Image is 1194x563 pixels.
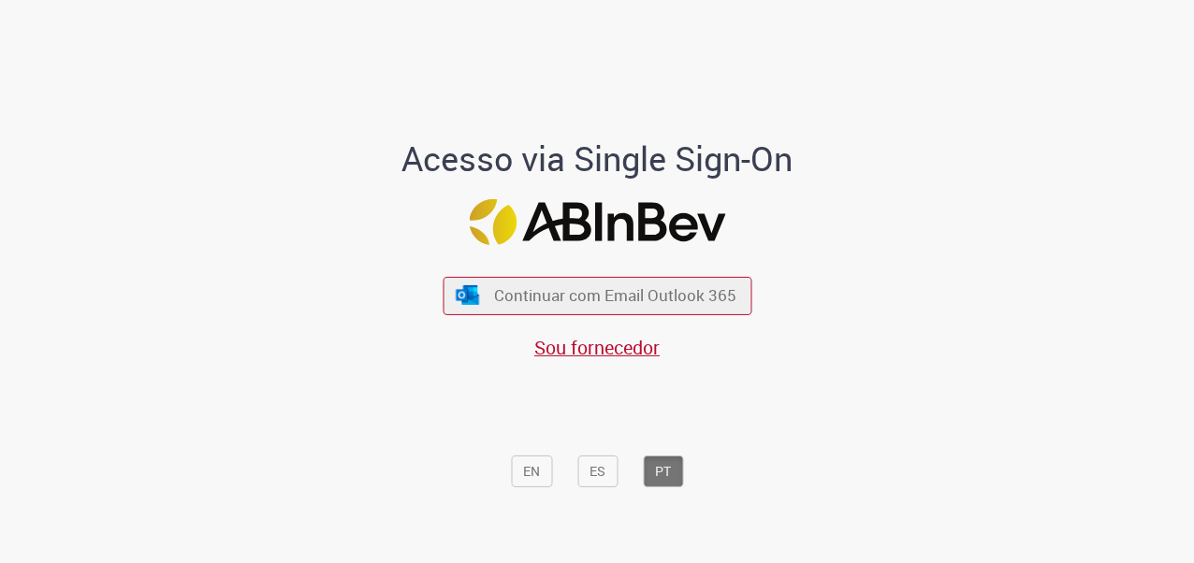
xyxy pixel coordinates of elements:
img: ícone Azure/Microsoft 360 [455,285,481,305]
h1: Acesso via Single Sign-On [338,140,857,178]
button: EN [511,455,552,487]
span: Continuar com Email Outlook 365 [494,285,736,307]
img: Logo ABInBev [469,199,725,245]
a: Sou fornecedor [534,335,660,360]
button: PT [643,455,683,487]
button: ícone Azure/Microsoft 360 Continuar com Email Outlook 365 [443,276,751,314]
button: ES [577,455,618,487]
